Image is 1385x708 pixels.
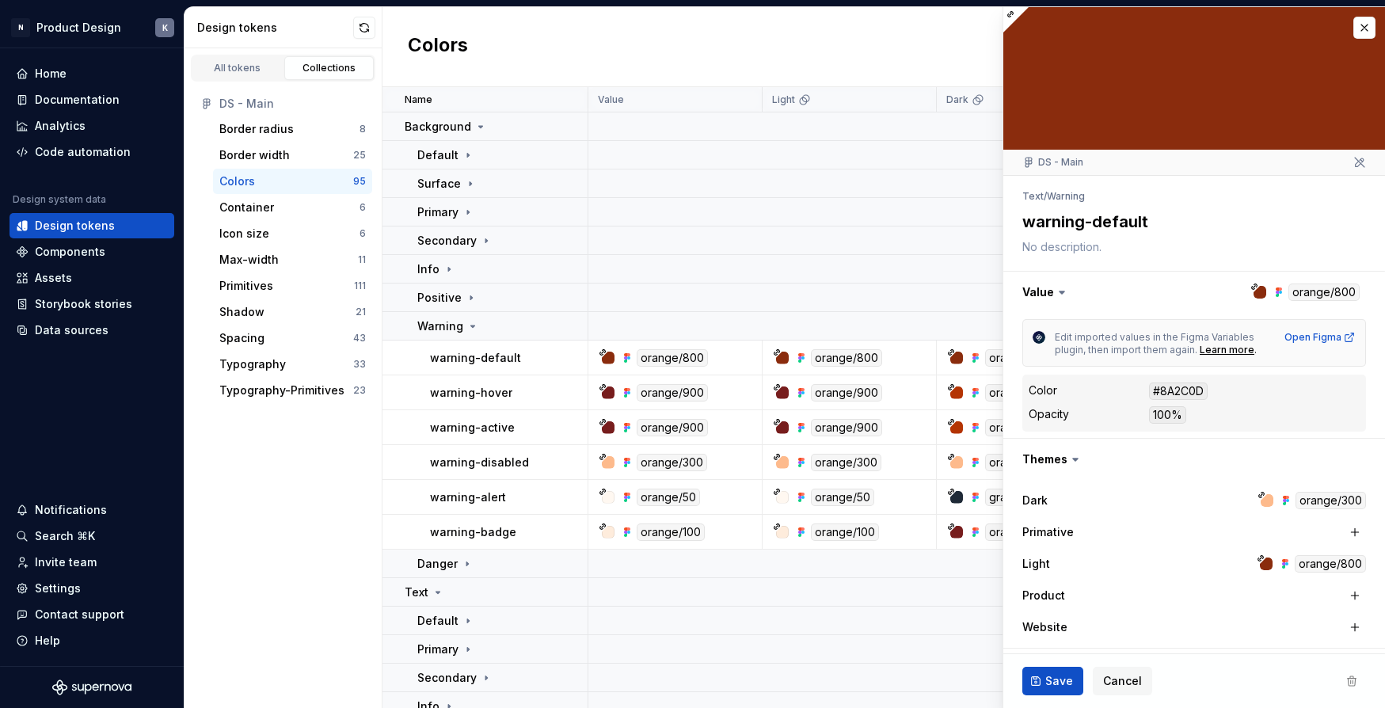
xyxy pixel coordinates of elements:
p: Default [417,147,458,163]
textarea: warning-default [1019,207,1363,236]
div: orange/700 [985,419,1056,436]
div: Border radius [219,121,294,137]
p: Info [417,261,439,277]
div: Storybook stories [35,296,132,312]
div: Help [35,633,60,649]
div: Max-width [219,252,279,268]
div: Components [35,244,105,260]
div: Home [35,66,67,82]
div: Design system data [13,193,106,206]
div: Shadow [219,304,264,320]
button: Notifications [10,497,174,523]
a: Learn more [1200,344,1254,356]
p: warning-hover [430,385,512,401]
a: Home [10,61,174,86]
div: Design tokens [197,20,353,36]
p: warning-disabled [430,455,529,470]
div: orange/300 [637,454,707,471]
div: Code automation [35,144,131,160]
button: Contact support [10,602,174,627]
div: Notifications [35,502,107,518]
div: 8 [360,123,366,135]
div: orange/900 [637,419,708,436]
div: Analytics [35,118,86,134]
div: Settings [35,580,81,596]
li: / [1044,190,1047,202]
div: DS - Main [219,96,366,112]
p: Secondary [417,233,477,249]
p: Text [405,584,428,600]
button: Border width25 [213,143,372,168]
a: Supernova Logo [52,679,131,695]
a: Analytics [10,113,174,139]
div: 100% [1149,406,1186,424]
button: Cancel [1093,667,1152,695]
div: N [11,18,30,37]
div: orange/100 [637,523,705,541]
button: Max-width11 [213,247,372,272]
div: orange/50 [811,489,874,506]
button: Typography-Primitives23 [213,378,372,403]
div: Assets [35,270,72,286]
p: warning-alert [430,489,506,505]
a: Design tokens [10,213,174,238]
p: Default [417,613,458,629]
div: 6 [360,227,366,240]
div: orange/300 [985,454,1056,471]
div: Colors [219,173,255,189]
button: Icon size6 [213,221,372,246]
button: NProduct DesignK [3,10,181,44]
div: 33 [353,358,366,371]
button: Help [10,628,174,653]
div: 111 [354,280,366,292]
a: Container6 [213,195,372,220]
label: Product [1022,588,1065,603]
a: Documentation [10,87,174,112]
p: Dark [946,93,968,106]
div: Typography [219,356,286,372]
p: warning-badge [430,524,516,540]
div: Product Design [36,20,121,36]
p: Surface [417,176,461,192]
a: Shadow21 [213,299,372,325]
p: Light [772,93,795,106]
button: Spacing43 [213,325,372,351]
div: 95 [353,175,366,188]
span: Cancel [1103,673,1142,689]
a: Border radius8 [213,116,372,142]
div: Design tokens [35,218,115,234]
p: warning-active [430,420,515,436]
a: Open Figma [1284,331,1356,344]
div: orange/50 [637,489,700,506]
div: K [162,21,168,34]
div: Primitives [219,278,273,294]
span: Edit imported values in the Figma Variables plugin, then import them again. [1055,331,1257,356]
li: Text [1022,190,1044,202]
a: Settings [10,576,174,601]
p: Value [598,93,624,106]
div: orange/300 [811,454,881,471]
div: orange/100 [811,523,879,541]
div: orange/900 [811,419,882,436]
div: orange/700 [985,384,1056,402]
p: Primary [417,204,458,220]
p: Secondary [417,670,477,686]
label: Primative [1022,524,1074,540]
a: Storybook stories [10,291,174,317]
label: Website [1022,619,1067,635]
div: Color [1029,383,1057,398]
li: Warning [1047,190,1085,202]
a: Code automation [10,139,174,165]
p: Danger [417,556,458,572]
div: Collections [290,62,369,74]
p: Background [405,119,471,135]
a: Primitives111 [213,273,372,299]
div: Typography-Primitives [219,383,344,398]
div: Documentation [35,92,120,108]
div: All tokens [198,62,277,74]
